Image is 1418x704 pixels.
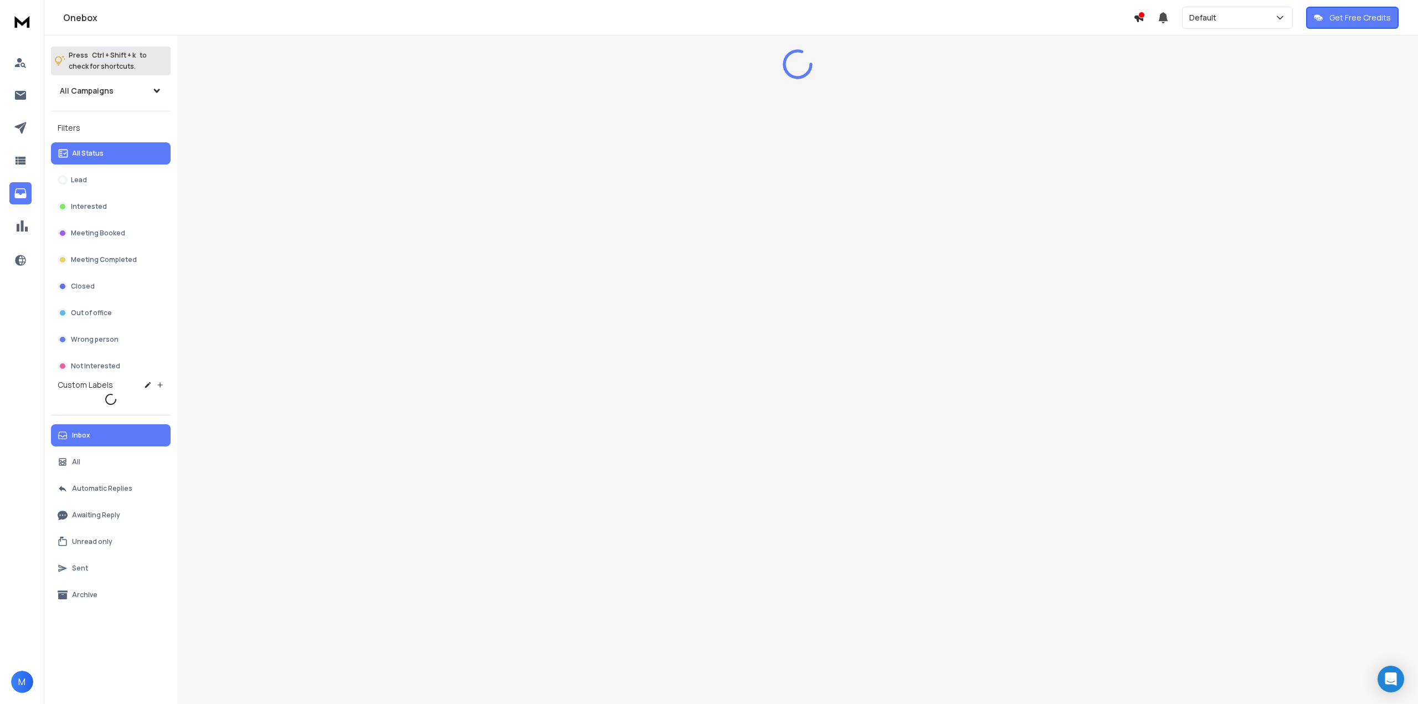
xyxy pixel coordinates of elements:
p: Wrong person [71,335,119,344]
p: Out of office [71,309,112,317]
button: Interested [51,196,171,218]
button: All [51,451,171,473]
button: Closed [51,275,171,297]
p: Not Interested [71,362,120,371]
div: Open Intercom Messenger [1378,666,1404,692]
p: Unread only [72,537,112,546]
button: Meeting Completed [51,249,171,271]
span: Ctrl + Shift + k [90,49,137,61]
button: M [11,671,33,693]
p: Lead [71,176,87,184]
p: Meeting Completed [71,255,137,264]
button: Awaiting Reply [51,504,171,526]
p: Press to check for shortcuts. [69,50,147,72]
button: Inbox [51,424,171,446]
p: Archive [72,590,97,599]
p: Closed [71,282,95,291]
img: logo [11,11,33,32]
p: Inbox [72,431,90,440]
h1: All Campaigns [60,85,114,96]
button: Lead [51,169,171,191]
h1: Onebox [63,11,1133,24]
p: Default [1189,12,1221,23]
button: Get Free Credits [1306,7,1399,29]
button: Wrong person [51,328,171,351]
p: Get Free Credits [1329,12,1391,23]
p: All [72,458,80,466]
p: Meeting Booked [71,229,125,238]
h3: Custom Labels [58,379,113,390]
p: Sent [72,564,88,573]
p: Awaiting Reply [72,511,120,520]
button: Automatic Replies [51,477,171,500]
button: Archive [51,584,171,606]
button: Not Interested [51,355,171,377]
button: All Campaigns [51,80,171,102]
p: Interested [71,202,107,211]
button: Sent [51,557,171,579]
h3: Filters [51,120,171,136]
p: All Status [72,149,104,158]
p: Automatic Replies [72,484,132,493]
button: Meeting Booked [51,222,171,244]
button: Unread only [51,531,171,553]
button: All Status [51,142,171,165]
button: Out of office [51,302,171,324]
